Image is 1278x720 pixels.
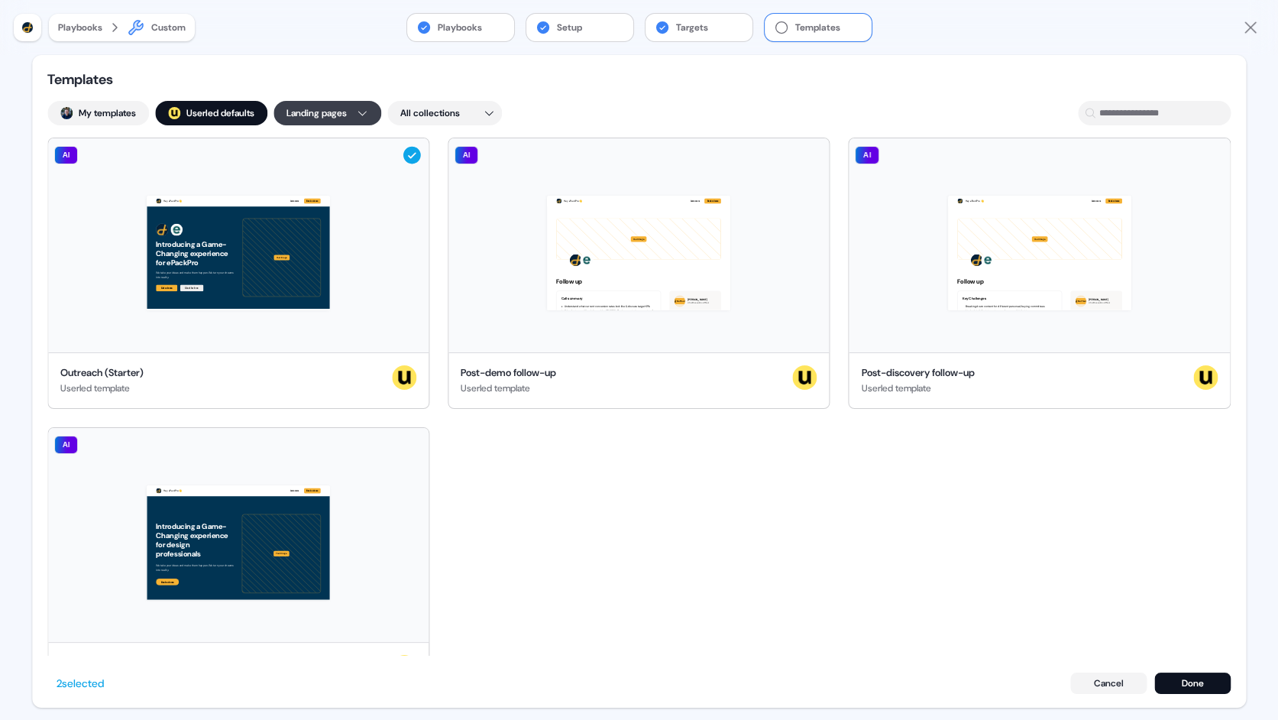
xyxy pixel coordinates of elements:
div: AI [455,146,479,164]
div: AI [856,146,880,164]
button: Playbooks [58,20,102,35]
button: Landing pages [273,101,381,125]
div: Post-discovery follow-up [862,365,975,381]
div: AI [54,436,79,454]
button: Hey ePackPro 👋Learn moreBook a demoIntroducing a Game-Changing experience for design professional... [47,427,429,699]
div: Outreach (Starter) [60,365,144,381]
button: 2selected [47,671,113,696]
button: Templates [765,14,872,41]
button: userled logo;Userled defaults [155,101,267,125]
div: Custom [151,20,186,35]
div: AI [54,146,79,164]
button: Close [1241,18,1260,37]
div: 2 selected [57,676,104,691]
button: Hey ePackPro 👋Learn moreBook a demoIntroducing a Game-Changing experience for ePackProWe take you... [47,138,429,409]
button: Hey ePackPro 👋Learn moreBook a demoYour imageFollow upKey Challenges Breaking down content for di... [849,138,1231,409]
img: userled logo [168,107,180,119]
div: Userled template [60,381,144,396]
div: Userled template [862,381,975,396]
img: userled logo [793,365,817,390]
div: Templates [47,70,200,89]
img: userled logo [1193,365,1218,390]
button: Playbooks [407,14,514,41]
span: All collections [400,105,460,121]
img: userled logo [392,655,416,679]
button: Cancel [1070,673,1147,694]
button: Done [1154,673,1231,694]
img: James [60,107,73,119]
div: Industry (starter) [60,655,138,670]
div: Userled template [461,381,556,396]
button: Hey ePackPro 👋Learn moreBook a demoYour imageFollow upCall summary Understand what current conver... [448,138,830,409]
button: Targets [645,14,752,41]
button: All collections [387,101,502,125]
button: My templates [47,101,149,125]
img: userled logo [392,365,416,390]
div: ; [168,107,180,119]
div: Post-demo follow-up [461,365,556,381]
button: Setup [526,14,633,41]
